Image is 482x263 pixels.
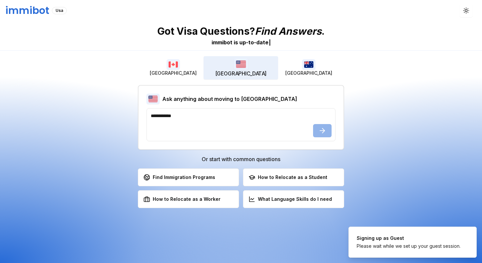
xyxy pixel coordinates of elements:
img: Canada flag [167,59,180,70]
div: How to Relocate as a Student [249,174,327,181]
p: Got Visa Questions? . [157,25,325,37]
button: What Language Skills do I need [243,190,344,208]
div: Signing up as Guest [357,235,461,241]
button: How to Relocate as a Worker [138,190,239,208]
div: What Language Skills do I need [249,196,332,202]
span: [GEOGRAPHIC_DATA] [150,70,197,76]
span: u p - t o - d a t e [239,39,268,46]
button: Find Immigration Programs [138,168,239,186]
img: Australia flag [302,59,315,70]
div: immibot is [212,38,238,46]
h3: Or start with common questions [138,155,344,163]
span: [GEOGRAPHIC_DATA] [215,70,267,77]
img: USA flag [146,94,160,104]
span: [GEOGRAPHIC_DATA] [285,70,332,76]
span: | [269,39,271,46]
div: Usa [52,7,67,14]
h1: immibot [5,5,49,17]
div: Please wait while we set up your guest session. [357,243,461,249]
img: USA flag [234,58,248,70]
button: How to Relocate as a Student [243,168,344,186]
h2: Ask anything about moving to [GEOGRAPHIC_DATA] [162,95,297,103]
span: Find Answers [255,25,322,37]
div: Find Immigration Programs [143,174,215,181]
div: How to Relocate as a Worker [143,196,221,202]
